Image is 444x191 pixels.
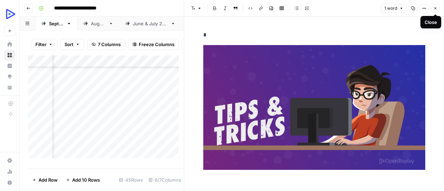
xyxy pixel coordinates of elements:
div: 45 Rows [116,174,146,185]
a: [DATE] [35,17,77,31]
a: [DATE] & [DATE] [119,17,181,31]
button: Help + Support [4,177,15,188]
button: Freeze Columns [128,39,179,50]
button: Workspace: OpenReplay [4,6,15,23]
button: Filter [31,39,57,50]
div: [DATE] & [DATE] [133,20,168,27]
button: 7 Columns [87,39,125,50]
span: Sort [65,41,74,48]
a: Your Data [4,82,15,93]
a: Browse [4,50,15,61]
button: Add 10 Rows [62,174,104,185]
div: Close [425,19,437,26]
img: OpenReplay Logo [4,8,17,20]
button: Sort [60,39,84,50]
div: [DATE] [49,20,64,27]
div: [DATE] [91,20,106,27]
a: Insights [4,60,15,71]
span: Filter [35,41,46,48]
img: 5%20Tips%20and%20Tricks%20for%20AI-Assisted%20Coding.jpg [203,45,425,170]
a: Opportunities [4,71,15,82]
div: 6/7 Columns [146,174,184,185]
a: [DATE] [77,17,119,31]
span: 1 word [384,5,397,11]
span: Add Row [39,176,58,183]
a: Usage [4,166,15,177]
button: Add Row [28,174,62,185]
span: 7 Columns [98,41,121,48]
span: Freeze Columns [139,41,174,48]
button: 1 word [381,4,407,13]
a: Settings [4,155,15,166]
a: Home [4,39,15,50]
span: Add 10 Rows [72,176,100,183]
